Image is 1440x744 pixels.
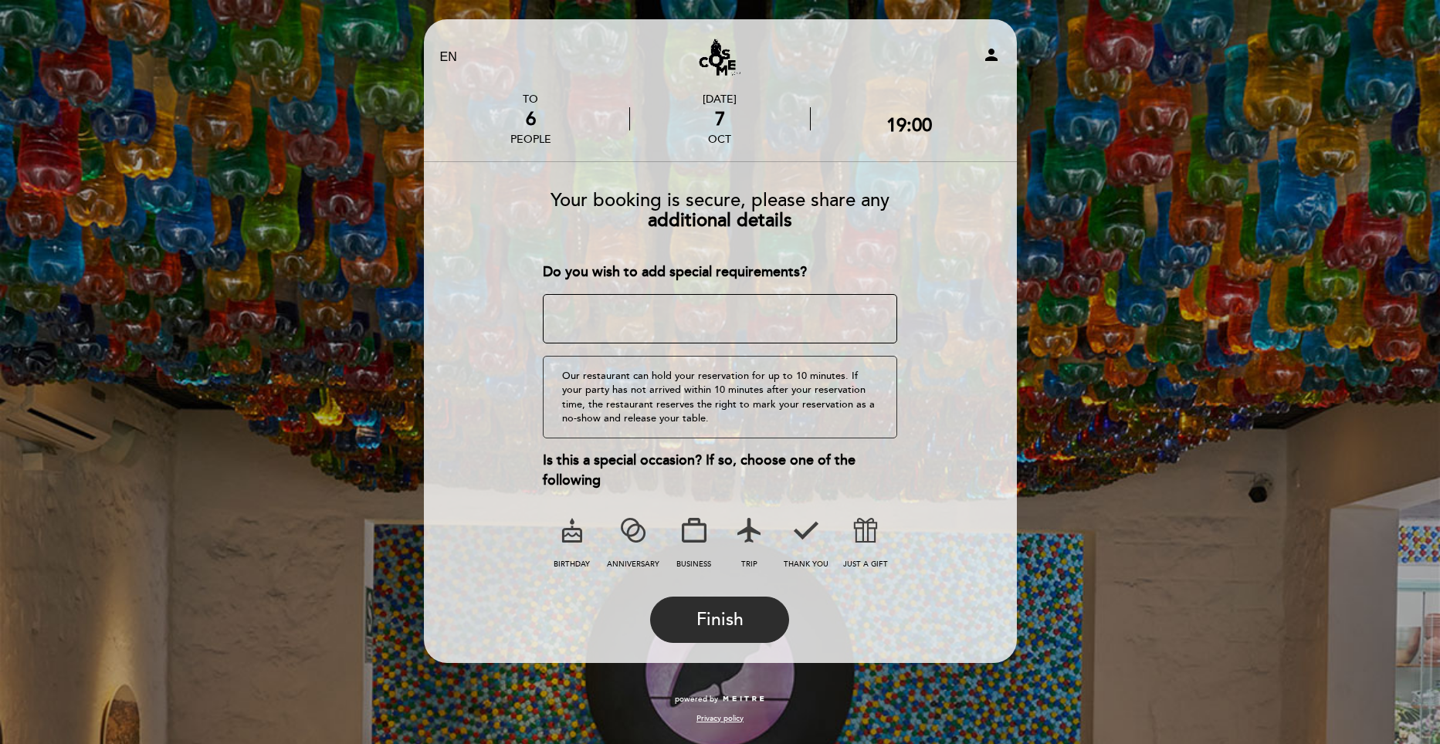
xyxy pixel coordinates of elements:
span: anniversary [607,560,659,569]
span: thank you [784,560,828,569]
button: person [982,46,1001,69]
a: powered by [675,694,766,705]
a: Privacy policy [696,713,744,724]
div: TO [510,93,551,106]
div: 6 [510,108,551,130]
b: additional details [648,209,792,232]
div: Oct [630,133,810,146]
div: Is this a special occasion? If so, choose one of the following [543,451,897,490]
div: Do you wish to add special requirements? [543,262,897,282]
span: Finish [696,609,744,631]
button: Finish [650,597,789,643]
span: birthday [554,560,590,569]
div: Our restaurant can hold your reservation for up to 10 minutes. If your party has not arrived with... [543,356,897,438]
div: 7 [630,108,810,130]
span: powered by [675,694,718,705]
span: just a gift [843,560,888,569]
div: people [510,133,551,146]
span: Your booking is secure, please share any [551,189,889,211]
div: 19:00 [886,114,932,137]
i: person [982,46,1001,64]
div: [DATE] [630,93,810,106]
img: MEITRE [722,695,766,703]
span: trip [741,560,757,569]
span: business [676,560,711,569]
a: [PERSON_NAME] Restaurante y Bar [624,36,817,79]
